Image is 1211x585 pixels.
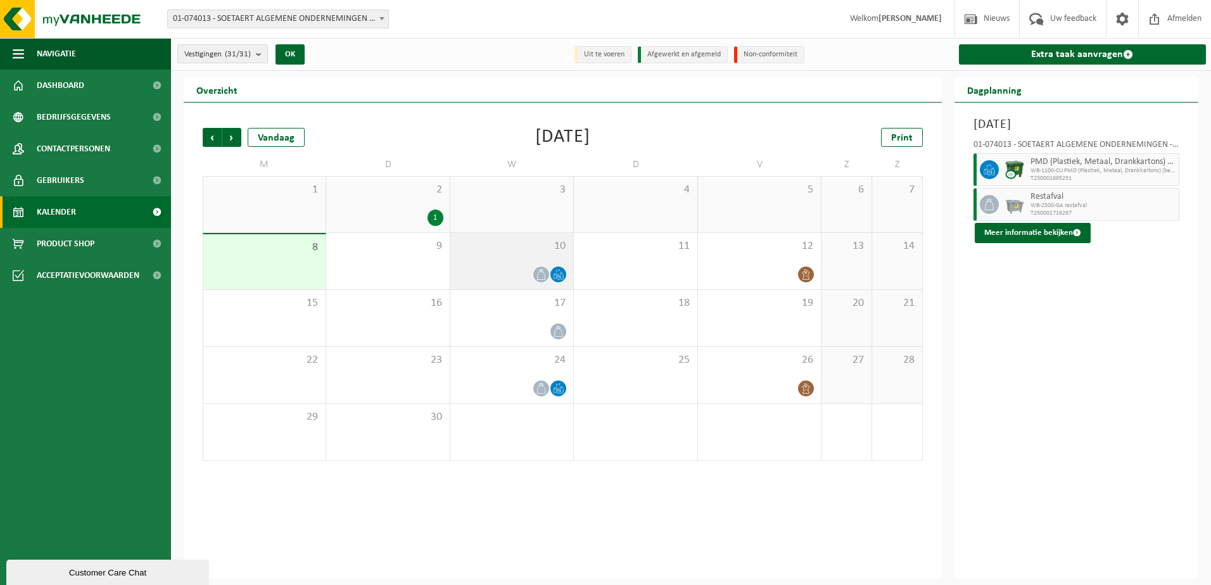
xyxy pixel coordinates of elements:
[428,210,443,226] div: 1
[168,10,388,28] span: 01-074013 - SOETAERT ALGEMENE ONDERNEMINGEN - OOSTENDE
[580,183,690,197] span: 4
[878,353,916,367] span: 28
[37,196,76,228] span: Kalender
[225,50,251,58] count: (31/31)
[638,46,728,63] li: Afgewerkt en afgemeld
[973,115,1180,134] h3: [DATE]
[1005,160,1024,179] img: WB-1100-CU
[828,183,865,197] span: 6
[210,296,319,310] span: 15
[333,410,443,424] span: 30
[580,353,690,367] span: 25
[457,239,567,253] span: 10
[698,153,821,176] td: V
[704,183,815,197] span: 5
[203,153,326,176] td: M
[222,128,241,147] span: Volgende
[535,128,590,147] div: [DATE]
[457,183,567,197] span: 3
[580,296,690,310] span: 18
[821,153,872,176] td: Z
[203,128,222,147] span: Vorige
[1030,202,1176,210] span: WB-2500-GA restafval
[450,153,574,176] td: W
[891,133,913,143] span: Print
[184,77,250,102] h2: Overzicht
[184,45,251,64] span: Vestigingen
[959,44,1207,65] a: Extra taak aanvragen
[973,141,1180,153] div: 01-074013 - SOETAERT ALGEMENE ONDERNEMINGEN - [GEOGRAPHIC_DATA]
[37,165,84,196] span: Gebruikers
[333,296,443,310] span: 16
[1005,195,1024,214] img: WB-2500-GAL-GY-01
[881,128,923,147] a: Print
[333,183,443,197] span: 2
[210,410,319,424] span: 29
[37,228,94,260] span: Product Shop
[167,9,389,28] span: 01-074013 - SOETAERT ALGEMENE ONDERNEMINGEN - OOSTENDE
[704,353,815,367] span: 26
[210,183,319,197] span: 1
[177,44,268,63] button: Vestigingen(31/31)
[1030,192,1176,202] span: Restafval
[975,223,1091,243] button: Meer informatie bekijken
[734,46,804,63] li: Non-conformiteit
[954,77,1034,102] h2: Dagplanning
[878,239,916,253] span: 14
[878,296,916,310] span: 21
[574,153,697,176] td: D
[574,46,631,63] li: Uit te voeren
[333,239,443,253] span: 9
[276,44,305,65] button: OK
[326,153,450,176] td: D
[37,133,110,165] span: Contactpersonen
[704,296,815,310] span: 19
[1030,167,1176,175] span: WB-1100-CU PMD (Plastiek, Metaal, Drankkartons) (bedrijven)
[1030,210,1176,217] span: T250001716267
[580,239,690,253] span: 11
[457,353,567,367] span: 24
[1030,157,1176,167] span: PMD (Plastiek, Metaal, Drankkartons) (bedrijven)
[828,296,865,310] span: 20
[210,353,319,367] span: 22
[872,153,923,176] td: Z
[828,353,865,367] span: 27
[248,128,305,147] div: Vandaag
[6,557,212,585] iframe: chat widget
[1030,175,1176,182] span: T250001695251
[457,296,567,310] span: 17
[704,239,815,253] span: 12
[37,101,111,133] span: Bedrijfsgegevens
[878,14,942,23] strong: [PERSON_NAME]
[333,353,443,367] span: 23
[37,38,76,70] span: Navigatie
[37,70,84,101] span: Dashboard
[210,241,319,255] span: 8
[37,260,139,291] span: Acceptatievoorwaarden
[828,239,865,253] span: 13
[878,183,916,197] span: 7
